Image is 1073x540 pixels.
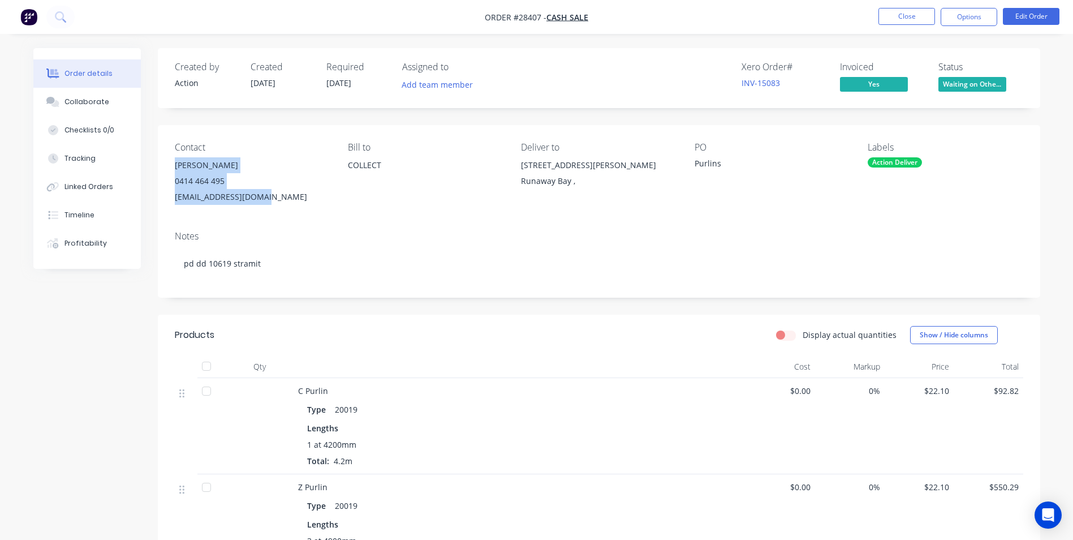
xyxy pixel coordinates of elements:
[20,8,37,25] img: Factory
[64,210,94,220] div: Timeline
[251,78,275,88] span: [DATE]
[521,157,676,173] div: [STREET_ADDRESS][PERSON_NAME]
[742,78,780,88] a: INV-15083
[348,157,503,194] div: COLLECT
[251,62,313,72] div: Created
[64,153,96,164] div: Tracking
[175,157,330,173] div: [PERSON_NAME]
[175,157,330,205] div: [PERSON_NAME]0414 464 495[EMAIL_ADDRESS][DOMAIN_NAME]
[958,385,1019,397] span: $92.82
[521,157,676,194] div: [STREET_ADDRESS][PERSON_NAME]Runaway Bay ,
[546,12,588,23] a: CASH SALE
[868,142,1023,153] div: Labels
[326,62,389,72] div: Required
[742,62,826,72] div: Xero Order #
[1003,8,1059,25] button: Edit Order
[820,385,880,397] span: 0%
[885,355,954,378] div: Price
[348,142,503,153] div: Bill to
[33,144,141,173] button: Tracking
[402,77,479,92] button: Add team member
[175,173,330,189] div: 0414 464 495
[889,481,950,493] span: $22.10
[175,231,1023,242] div: Notes
[521,142,676,153] div: Deliver to
[803,329,897,341] label: Display actual quantities
[868,157,922,168] div: Action Deliver
[954,355,1023,378] div: Total
[958,481,1019,493] span: $550.29
[33,116,141,144] button: Checklists 0/0
[307,401,330,418] div: Type
[330,401,362,418] div: 20019
[941,8,997,26] button: Options
[175,189,330,205] div: [EMAIL_ADDRESS][DOMAIN_NAME]
[175,246,1023,281] div: pd dd 10619 stramit
[938,77,1006,94] button: Waiting on Othe...
[878,8,935,25] button: Close
[695,157,836,173] div: Purlins
[33,229,141,258] button: Profitability
[175,62,237,72] div: Created by
[889,385,950,397] span: $22.10
[33,173,141,201] button: Linked Orders
[175,142,330,153] div: Contact
[348,157,503,173] div: COLLECT
[330,498,362,514] div: 20019
[298,385,328,396] span: C Purlin
[938,62,1023,72] div: Status
[938,77,1006,91] span: Waiting on Othe...
[815,355,885,378] div: Markup
[395,77,479,92] button: Add team member
[64,68,113,79] div: Order details
[64,182,113,192] div: Linked Orders
[485,12,546,23] span: Order #28407 -
[910,326,998,344] button: Show / Hide columns
[326,78,351,88] span: [DATE]
[820,481,880,493] span: 0%
[329,456,357,466] span: 4.2m
[307,439,356,451] span: 1 at 4200mm
[298,482,327,492] span: Z Purlin
[307,518,338,530] span: Lengths
[307,456,329,466] span: Total:
[695,142,850,153] div: PO
[402,62,515,72] div: Assigned to
[307,498,330,514] div: Type
[226,355,294,378] div: Qty
[33,59,141,88] button: Order details
[175,77,237,89] div: Action
[746,355,816,378] div: Cost
[64,97,109,107] div: Collaborate
[33,201,141,229] button: Timeline
[840,77,908,91] span: Yes
[175,328,214,342] div: Products
[64,125,114,135] div: Checklists 0/0
[64,238,107,248] div: Profitability
[307,422,338,434] span: Lengths
[33,88,141,116] button: Collaborate
[1035,502,1062,529] div: Open Intercom Messenger
[521,173,676,189] div: Runaway Bay ,
[751,481,811,493] span: $0.00
[840,62,925,72] div: Invoiced
[751,385,811,397] span: $0.00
